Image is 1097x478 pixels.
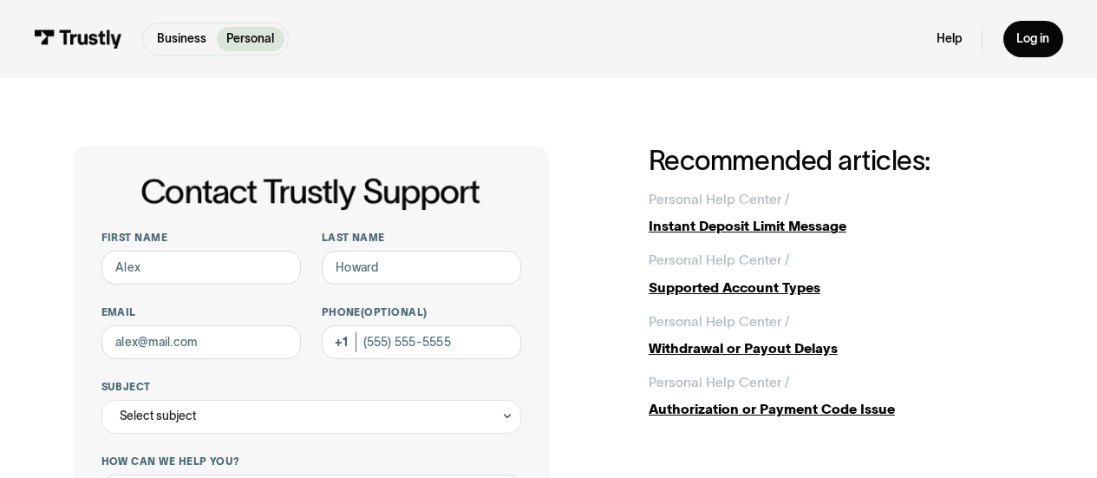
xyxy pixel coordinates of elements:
input: (555) 555-5555 [322,325,522,359]
img: Trustly Logo [34,29,122,48]
span: (Optional) [361,306,428,318]
h2: Recommended articles: [649,146,1023,175]
div: Log in [1016,31,1049,47]
div: Instant Deposit Limit Message [649,216,1023,236]
div: Supported Account Types [649,278,1023,298]
a: Personal Help Center /Authorization or Payment Code Issue [649,372,1023,420]
label: First name [101,231,302,245]
p: Personal [226,30,274,49]
div: Personal Help Center / [649,250,789,270]
label: Phone [322,305,522,319]
div: Personal Help Center / [649,372,789,392]
h1: Contact Trustly Support [98,173,522,210]
input: Alex [101,251,302,285]
div: Withdrawal or Payout Delays [649,338,1023,358]
a: Personal Help Center /Withdrawal or Payout Delays [649,311,1023,359]
div: Personal Help Center / [649,311,789,331]
div: Select subject [120,406,196,426]
a: Personal Help Center /Instant Deposit Limit Message [649,189,1023,237]
div: Select subject [101,400,522,434]
a: Personal Help Center /Supported Account Types [649,250,1023,298]
label: Subject [101,380,522,394]
a: Help [937,31,962,47]
a: Personal [217,27,284,51]
p: Business [157,30,206,49]
input: Howard [322,251,522,285]
div: Authorization or Payment Code Issue [649,399,1023,419]
div: Personal Help Center / [649,189,789,209]
label: Email [101,305,302,319]
a: Business [147,27,216,51]
label: How can we help you? [101,455,522,468]
label: Last name [322,231,522,245]
input: alex@mail.com [101,325,302,359]
a: Log in [1003,21,1063,56]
